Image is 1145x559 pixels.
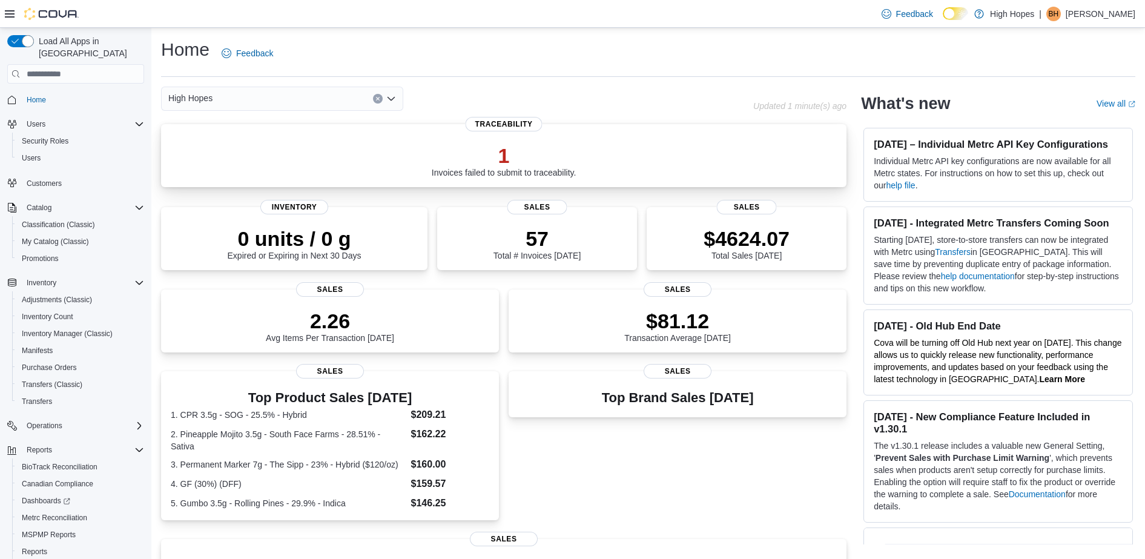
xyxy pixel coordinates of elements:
[12,216,149,233] button: Classification (Classic)
[17,234,144,249] span: My Catalog (Classic)
[411,408,490,422] dd: $209.21
[22,136,68,146] span: Security Roles
[1039,7,1041,21] p: |
[161,38,210,62] h1: Home
[22,200,144,215] span: Catalog
[17,528,144,542] span: MSPMP Reports
[432,144,576,177] div: Invoices failed to submit to traceability.
[704,227,790,251] p: $4624.07
[171,428,406,452] dt: 2. Pineapple Mojito 3.5g - South Face Farms - 28.51% - Sativa
[17,460,102,474] a: BioTrack Reconciliation
[27,179,62,188] span: Customers
[493,227,581,251] p: 57
[17,217,100,232] a: Classification (Classic)
[17,511,92,525] a: Metrc Reconciliation
[12,291,149,308] button: Adjustments (Classic)
[17,394,57,409] a: Transfers
[17,134,73,148] a: Security Roles
[17,477,144,491] span: Canadian Compliance
[874,338,1121,384] span: Cova will be turning off Old Hub next year on [DATE]. This change allows us to quickly release ne...
[644,364,711,379] span: Sales
[1040,374,1085,384] strong: Learn More
[874,234,1123,294] p: Starting [DATE], store-to-store transfers can now be integrated with Metrc using in [GEOGRAPHIC_D...
[168,91,213,105] span: High Hopes
[22,93,51,107] a: Home
[12,376,149,393] button: Transfers (Classic)
[874,217,1123,229] h3: [DATE] - Integrated Metrc Transfers Coming Soon
[12,133,149,150] button: Security Roles
[171,391,489,405] h3: Top Product Sales [DATE]
[12,475,149,492] button: Canadian Compliance
[12,233,149,250] button: My Catalog (Classic)
[12,342,149,359] button: Manifests
[12,526,149,543] button: MSPMP Reports
[22,276,61,290] button: Inventory
[12,393,149,410] button: Transfers
[874,155,1123,191] p: Individual Metrc API key configurations are now available for all Metrc states. For instructions ...
[717,200,777,214] span: Sales
[22,175,144,190] span: Customers
[296,282,364,297] span: Sales
[22,254,59,263] span: Promotions
[17,377,144,392] span: Transfers (Classic)
[12,509,149,526] button: Metrc Reconciliation
[296,364,364,379] span: Sales
[22,220,95,230] span: Classification (Classic)
[17,134,144,148] span: Security Roles
[507,200,567,214] span: Sales
[1128,101,1135,108] svg: External link
[466,117,543,131] span: Traceability
[12,308,149,325] button: Inventory Count
[22,92,144,107] span: Home
[27,203,51,213] span: Catalog
[1009,489,1066,499] a: Documentation
[411,496,490,511] dd: $146.25
[17,293,97,307] a: Adjustments (Classic)
[17,544,52,559] a: Reports
[17,528,81,542] a: MSPMP Reports
[22,397,52,406] span: Transfers
[704,227,790,260] div: Total Sales [DATE]
[12,458,149,475] button: BioTrack Reconciliation
[17,494,75,508] a: Dashboards
[22,547,47,557] span: Reports
[236,47,273,59] span: Feedback
[22,276,144,290] span: Inventory
[17,151,144,165] span: Users
[22,443,144,457] span: Reports
[411,457,490,472] dd: $160.00
[27,445,52,455] span: Reports
[2,91,149,108] button: Home
[644,282,711,297] span: Sales
[896,8,933,20] span: Feedback
[17,326,144,341] span: Inventory Manager (Classic)
[22,496,70,506] span: Dashboards
[266,309,394,343] div: Avg Items Per Transaction [DATE]
[17,234,94,249] a: My Catalog (Classic)
[935,247,971,257] a: Transfers
[2,174,149,191] button: Customers
[266,309,394,333] p: 2.26
[17,477,98,491] a: Canadian Compliance
[2,199,149,216] button: Catalog
[171,409,406,421] dt: 1. CPR 3.5g - SOG - 25.5% - Hybrid
[12,250,149,267] button: Promotions
[990,7,1034,21] p: High Hopes
[12,359,149,376] button: Purchase Orders
[171,497,406,509] dt: 5. Gumbo 3.5g - Rolling Pines - 29.9% - Indica
[411,427,490,442] dd: $162.22
[22,329,113,339] span: Inventory Manager (Classic)
[17,217,144,232] span: Classification (Classic)
[260,200,328,214] span: Inventory
[171,458,406,471] dt: 3. Permanent Marker 7g - The Sipp - 23% - Hybrid ($120/oz)
[22,443,57,457] button: Reports
[624,309,731,333] p: $81.12
[17,309,144,324] span: Inventory Count
[1046,7,1061,21] div: Bridjette Holland
[411,477,490,491] dd: $159.57
[943,20,943,21] span: Dark Mode
[386,94,396,104] button: Open list of options
[753,101,846,111] p: Updated 1 minute(s) ago
[34,35,144,59] span: Load All Apps in [GEOGRAPHIC_DATA]
[12,150,149,167] button: Users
